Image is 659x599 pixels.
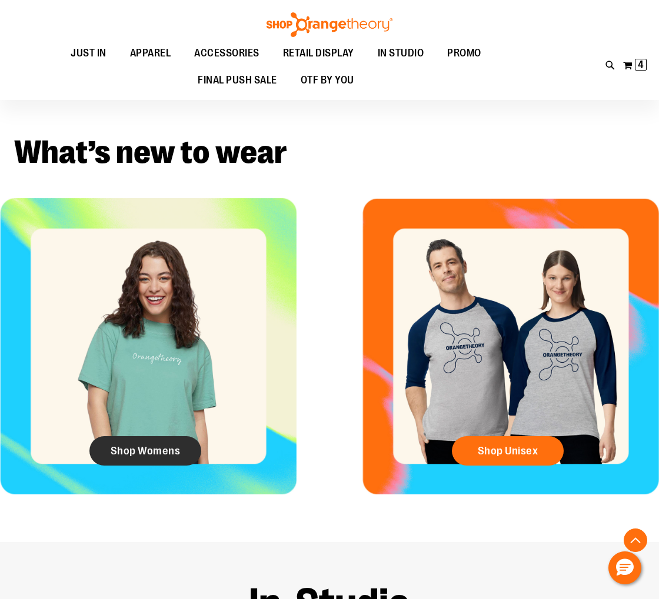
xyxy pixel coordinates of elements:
a: JUST IN [59,40,118,67]
a: Shop Unisex [452,436,564,466]
span: IN STUDIO [378,40,424,66]
span: 4 [638,59,644,71]
span: OTF BY YOU [301,67,354,93]
span: FINAL PUSH SALE [198,67,277,93]
span: RETAIL DISPLAY [283,40,354,66]
span: Shop Womens [111,444,181,457]
span: JUST IN [71,40,106,66]
a: IN STUDIO [366,40,436,67]
button: Back To Top [624,528,647,552]
a: RETAIL DISPLAY [271,40,366,67]
a: FINAL PUSH SALE [186,67,289,94]
span: ACCESSORIES [194,40,259,66]
a: Shop Womens [89,436,201,466]
a: OTF BY YOU [289,67,366,94]
a: PROMO [435,40,493,67]
a: ACCESSORIES [182,40,271,67]
h2: What’s new to wear [14,136,645,169]
a: APPAREL [118,40,183,67]
img: Shop Orangetheory [265,12,394,37]
span: APPAREL [130,40,171,66]
button: Hello, have a question? Let’s chat. [608,551,641,584]
span: PROMO [447,40,481,66]
span: Shop Unisex [478,444,538,457]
